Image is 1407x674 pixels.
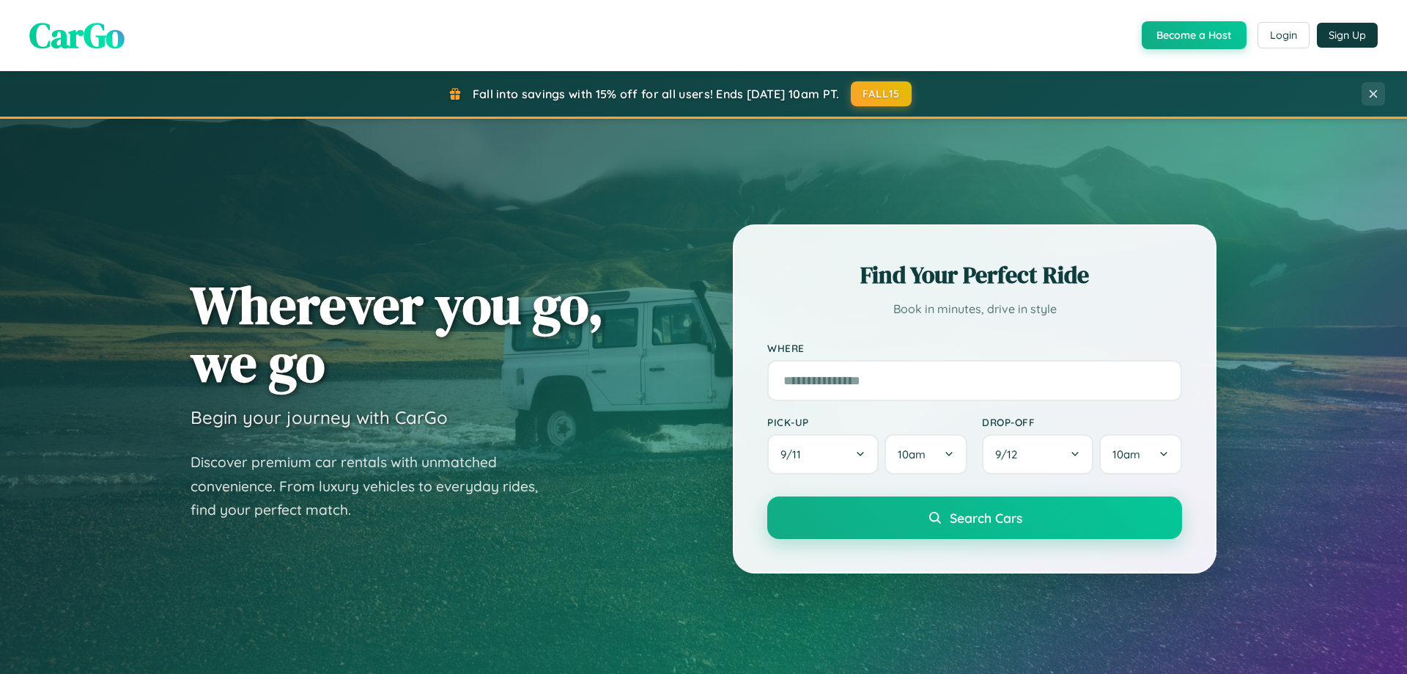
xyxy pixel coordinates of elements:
[29,11,125,59] span: CarGo
[191,406,448,428] h3: Begin your journey with CarGo
[767,434,879,475] button: 9/11
[191,276,604,392] h1: Wherever you go, we go
[780,447,808,461] span: 9 / 11
[191,450,557,522] p: Discover premium car rentals with unmatched convenience. From luxury vehicles to everyday rides, ...
[767,298,1182,320] p: Book in minutes, drive in style
[767,416,967,428] label: Pick-up
[885,434,967,475] button: 10am
[1099,434,1182,475] button: 10am
[851,81,912,106] button: FALL15
[982,416,1182,428] label: Drop-off
[1258,22,1310,48] button: Login
[767,497,1182,539] button: Search Cars
[950,510,1022,526] span: Search Cars
[1142,21,1247,49] button: Become a Host
[898,447,926,461] span: 10am
[995,447,1024,461] span: 9 / 12
[1317,23,1378,48] button: Sign Up
[982,434,1093,475] button: 9/12
[473,87,840,101] span: Fall into savings with 15% off for all users! Ends [DATE] 10am PT.
[767,342,1182,354] label: Where
[767,259,1182,291] h2: Find Your Perfect Ride
[1112,447,1140,461] span: 10am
